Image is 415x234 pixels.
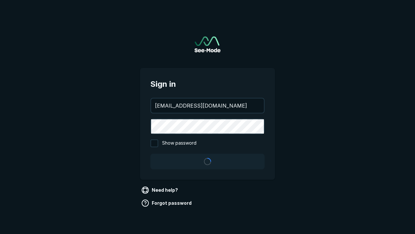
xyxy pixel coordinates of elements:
span: Sign in [150,78,265,90]
a: Need help? [140,185,181,195]
input: your@email.com [151,98,264,113]
img: See-Mode Logo [195,36,220,52]
a: Go to sign in [195,36,220,52]
a: Forgot password [140,198,194,208]
span: Show password [162,139,196,147]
